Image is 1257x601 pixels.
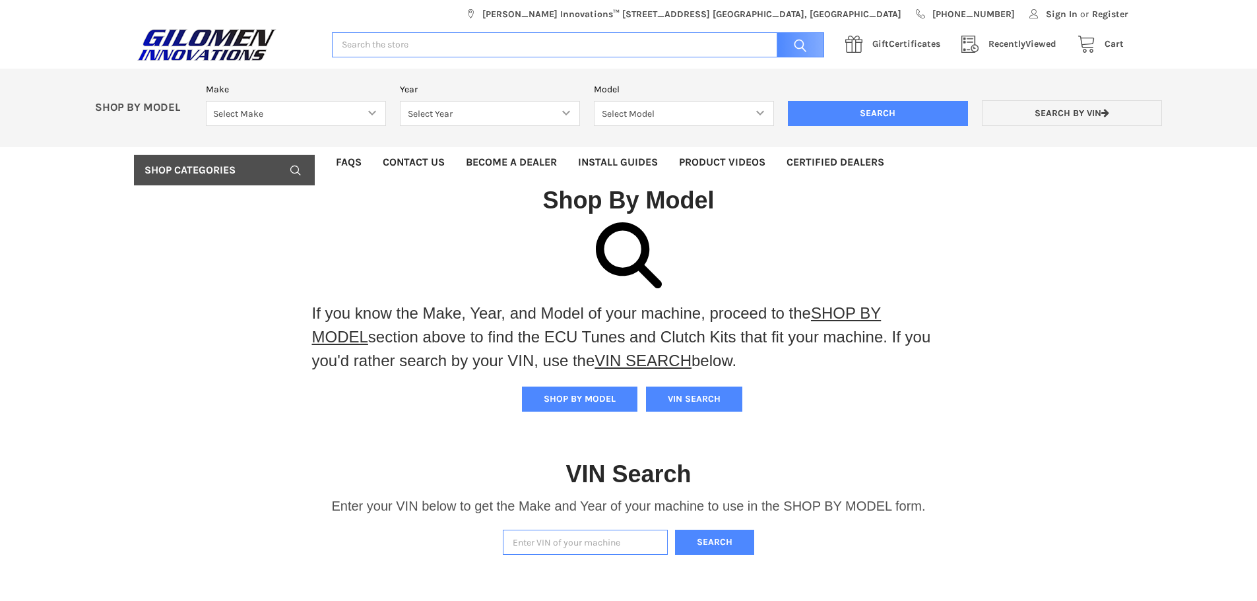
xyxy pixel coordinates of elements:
a: Cart [1070,36,1124,53]
label: Model [594,82,774,96]
span: Sign In [1046,7,1078,21]
span: [PHONE_NUMBER] [932,7,1015,21]
p: Enter your VIN below to get the Make and Year of your machine to use in the SHOP BY MODEL form. [331,496,925,516]
span: Viewed [988,38,1056,49]
a: FAQs [325,147,372,177]
button: Search [675,530,754,555]
input: Search [770,32,824,58]
span: Certificates [872,38,940,49]
a: Search by VIN [982,100,1162,126]
span: Gift [872,38,889,49]
input: Enter VIN of your machine [503,530,668,555]
a: GILOMEN INNOVATIONS [134,28,318,61]
a: Install Guides [567,147,668,177]
a: GiftCertificates [838,36,954,53]
h1: VIN Search [565,459,691,489]
a: Shop Categories [134,155,315,185]
label: Year [400,82,580,96]
a: Certified Dealers [776,147,895,177]
a: VIN SEARCH [595,352,692,369]
img: GILOMEN INNOVATIONS [134,28,279,61]
button: VIN SEARCH [646,387,742,412]
h1: Shop By Model [134,185,1124,215]
label: Make [206,82,386,96]
p: If you know the Make, Year, and Model of your machine, proceed to the section above to find the E... [312,301,946,373]
a: SHOP BY MODEL [312,304,882,346]
a: Become a Dealer [455,147,567,177]
a: Product Videos [668,147,776,177]
span: Cart [1105,38,1124,49]
input: Search the store [332,32,824,58]
span: [PERSON_NAME] Innovations™ [STREET_ADDRESS] [GEOGRAPHIC_DATA], [GEOGRAPHIC_DATA] [482,7,901,21]
p: SHOP BY MODEL [88,101,199,115]
a: RecentlyViewed [954,36,1070,53]
span: Recently [988,38,1025,49]
input: Search [788,101,968,126]
button: SHOP BY MODEL [522,387,637,412]
a: Contact Us [372,147,455,177]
